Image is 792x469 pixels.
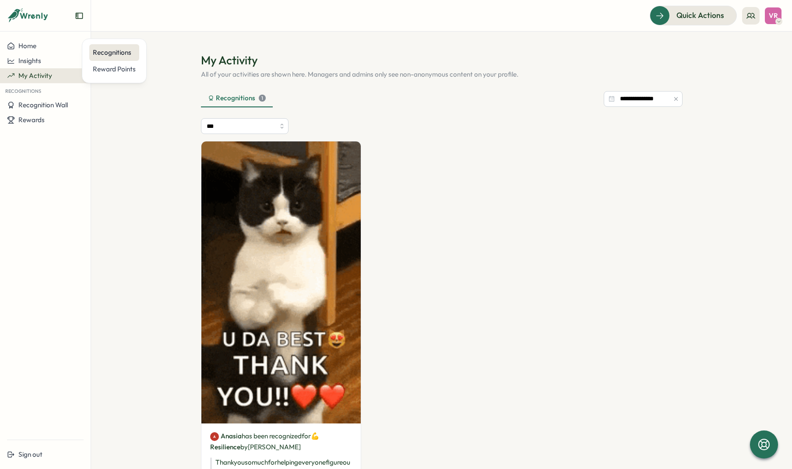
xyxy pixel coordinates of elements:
span: Home [18,42,36,50]
span: VR [769,12,778,19]
p: has been recognized by [PERSON_NAME] [210,430,352,452]
h1: My Activity [201,53,683,68]
span: My Activity [18,71,52,80]
span: 💪 Resilience [210,432,319,451]
button: VR [765,7,781,24]
button: Expand sidebar [75,11,84,20]
span: Insights [18,56,41,65]
img: Recognition Image [201,141,361,423]
a: AAnasia [210,431,242,441]
span: Recognition Wall [18,101,68,109]
div: Reward Points [93,64,136,74]
span: for [302,432,311,440]
span: A [213,432,216,441]
span: Quick Actions [676,10,724,21]
div: Recognitions [208,93,266,103]
span: Sign out [18,450,42,458]
p: All of your activities are shown here. Managers and admins only see non-anonymous content on your... [201,70,683,79]
span: Rewards [18,116,45,124]
div: Recognitions [93,48,136,57]
div: 1 [259,95,266,102]
a: Recognitions [89,44,139,61]
a: Reward Points [89,61,139,78]
button: Quick Actions [650,6,737,25]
